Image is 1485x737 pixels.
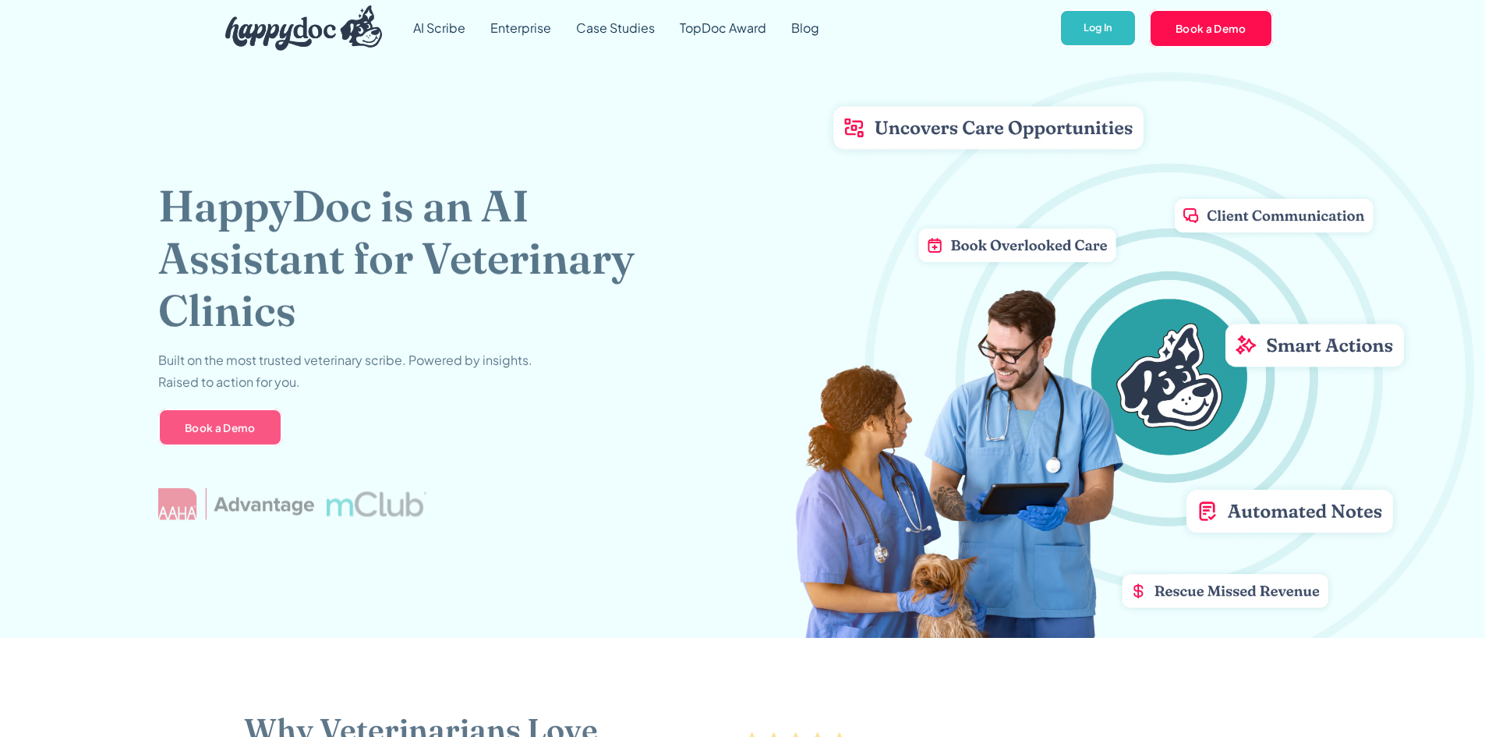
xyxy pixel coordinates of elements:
a: home [213,2,383,55]
img: mclub logo [326,491,426,516]
img: AAHA Advantage logo [158,488,314,519]
a: Book a Demo [1149,9,1273,47]
a: Log In [1059,9,1137,48]
a: Book a Demo [158,409,282,446]
img: HappyDoc Logo: A happy dog with his ear up, listening. [225,5,383,51]
p: Built on the most trusted veterinary scribe. Powered by insights. Raised to action for you. [158,349,532,392]
h1: HappyDoc is an AI Assistant for Veterinary Clinics [158,179,684,337]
